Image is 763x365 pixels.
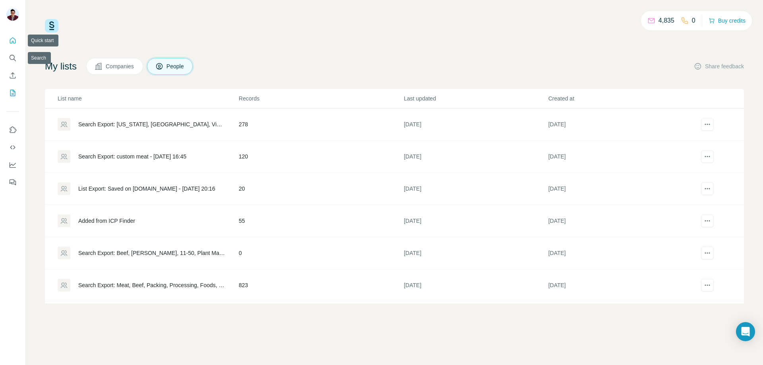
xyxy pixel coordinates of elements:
button: actions [701,214,714,227]
button: actions [701,247,714,259]
button: My lists [6,86,19,100]
p: 0 [692,16,695,25]
td: [DATE] [548,237,692,269]
p: List name [58,95,238,102]
div: Search Export: Beef, [PERSON_NAME], 11-50, Plant Manager, VP Operations, President, Owner, CEO, C... [78,249,225,257]
button: Quick start [6,33,19,48]
button: Use Surfe on LinkedIn [6,123,19,137]
td: [DATE] [548,301,692,334]
td: [DATE] [403,108,548,141]
div: Search Export: custom meat - [DATE] 16:45 [78,153,186,160]
td: [DATE] [403,173,548,205]
td: [DATE] [403,269,548,301]
h4: My lists [45,60,77,73]
td: [DATE] [403,205,548,237]
button: Feedback [6,175,19,189]
button: actions [701,150,714,163]
img: Avatar [6,8,19,21]
td: [DATE] [548,173,692,205]
td: 0 [238,237,403,269]
button: actions [701,182,714,195]
button: Enrich CSV [6,68,19,83]
td: 823 [238,269,403,301]
button: Search [6,51,19,65]
button: Share feedback [694,62,744,70]
button: actions [701,118,714,131]
td: 175 [238,301,403,334]
p: Last updated [404,95,547,102]
span: Companies [106,62,135,70]
td: [DATE] [403,301,548,334]
button: actions [701,279,714,292]
td: 278 [238,108,403,141]
p: 4,835 [658,16,674,25]
div: List Export: Saved on [DOMAIN_NAME] - [DATE] 20:16 [78,185,215,193]
button: Dashboard [6,158,19,172]
td: [DATE] [403,237,548,269]
span: People [167,62,185,70]
td: 20 [238,173,403,205]
div: Added from ICP Finder [78,217,135,225]
p: Records [239,95,403,102]
td: [DATE] [548,141,692,173]
button: Buy credits [709,15,746,26]
td: [DATE] [548,269,692,301]
div: Open Intercom Messenger [736,322,755,341]
td: [DATE] [548,108,692,141]
div: Search Export: [US_STATE], [GEOGRAPHIC_DATA], Vineyard Manager, Viticulturist, Vineyard Owner, [U... [78,120,225,128]
td: [DATE] [403,141,548,173]
td: 55 [238,205,403,237]
p: Created at [548,95,692,102]
div: Search Export: Meat, Beef, Packing, Processing, Foods, [PERSON_NAME], Protein, Locker, Butcher, C... [78,281,225,289]
img: Surfe Logo [45,19,58,33]
td: [DATE] [548,205,692,237]
td: 120 [238,141,403,173]
button: Use Surfe API [6,140,19,154]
